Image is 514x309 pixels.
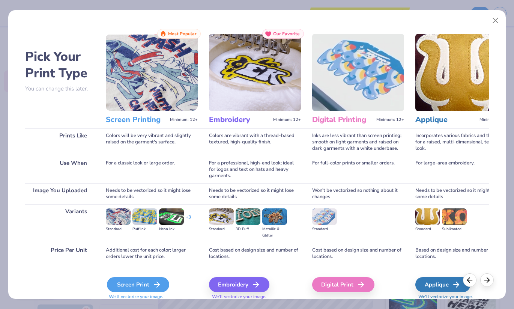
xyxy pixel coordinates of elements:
[376,117,404,122] span: Minimum: 12+
[209,183,301,204] div: Needs to be vectorized so it might lose some details
[209,243,301,264] div: Cost based on design size and number of locations.
[106,34,198,111] img: Screen Printing
[106,208,131,225] img: Standard
[415,34,507,111] img: Applique
[273,31,300,36] span: Our Favorite
[312,34,404,111] img: Digital Printing
[479,117,507,122] span: Minimum: 12+
[442,208,467,225] img: Sublimated
[236,226,260,232] div: 3D Puff
[106,226,131,232] div: Standard
[106,294,198,300] span: We'll vectorize your image.
[415,128,507,156] div: Incorporates various fabrics and threads for a raised, multi-dimensional, textured look.
[170,117,198,122] span: Minimum: 12+
[209,34,301,111] img: Embroidery
[415,208,440,225] img: Standard
[106,243,198,264] div: Additional cost for each color; larger orders lower the unit price.
[106,183,198,204] div: Needs to be vectorized so it might lose some details
[312,226,337,232] div: Standard
[132,226,157,232] div: Puff Ink
[209,115,270,125] h3: Embroidery
[106,115,167,125] h3: Screen Printing
[209,128,301,156] div: Colors are vibrant with a thread-based textured, high-quality finish.
[159,208,184,225] img: Neon Ink
[106,156,198,183] div: For a classic look or large order.
[25,243,95,264] div: Price Per Unit
[25,183,95,204] div: Image You Uploaded
[442,226,467,232] div: Sublimated
[186,214,191,227] div: + 3
[25,86,95,92] p: You can change this later.
[106,128,198,156] div: Colors will be very vibrant and slightly raised on the garment's surface.
[312,243,404,264] div: Cost based on design size and number of locations.
[25,128,95,156] div: Prints Like
[312,208,337,225] img: Standard
[209,156,301,183] div: For a professional, high-end look; ideal for logos and text on hats and heavy garments.
[415,115,476,125] h3: Applique
[262,208,287,225] img: Metallic & Glitter
[312,156,404,183] div: For full-color prints or smaller orders.
[312,128,404,156] div: Inks are less vibrant than screen printing; smooth on light garments and raised on dark garments ...
[159,226,184,232] div: Neon Ink
[209,208,234,225] img: Standard
[107,277,169,292] div: Screen Print
[25,156,95,183] div: Use When
[236,208,260,225] img: 3D Puff
[415,243,507,264] div: Based on design size and number of locations.
[262,226,287,239] div: Metallic & Glitter
[168,31,197,36] span: Most Popular
[209,294,301,300] span: We'll vectorize your image.
[312,183,404,204] div: Won't be vectorized so nothing about it changes
[415,183,507,204] div: Needs to be vectorized so it might lose some details
[132,208,157,225] img: Puff Ink
[415,226,440,232] div: Standard
[25,48,95,81] h2: Pick Your Print Type
[415,277,470,292] div: Applique
[415,156,507,183] div: For large-area embroidery.
[312,277,374,292] div: Digital Print
[209,277,269,292] div: Embroidery
[209,226,234,232] div: Standard
[488,14,503,28] button: Close
[273,117,301,122] span: Minimum: 12+
[312,115,373,125] h3: Digital Printing
[25,204,95,243] div: Variants
[415,294,507,300] span: We'll vectorize your image.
